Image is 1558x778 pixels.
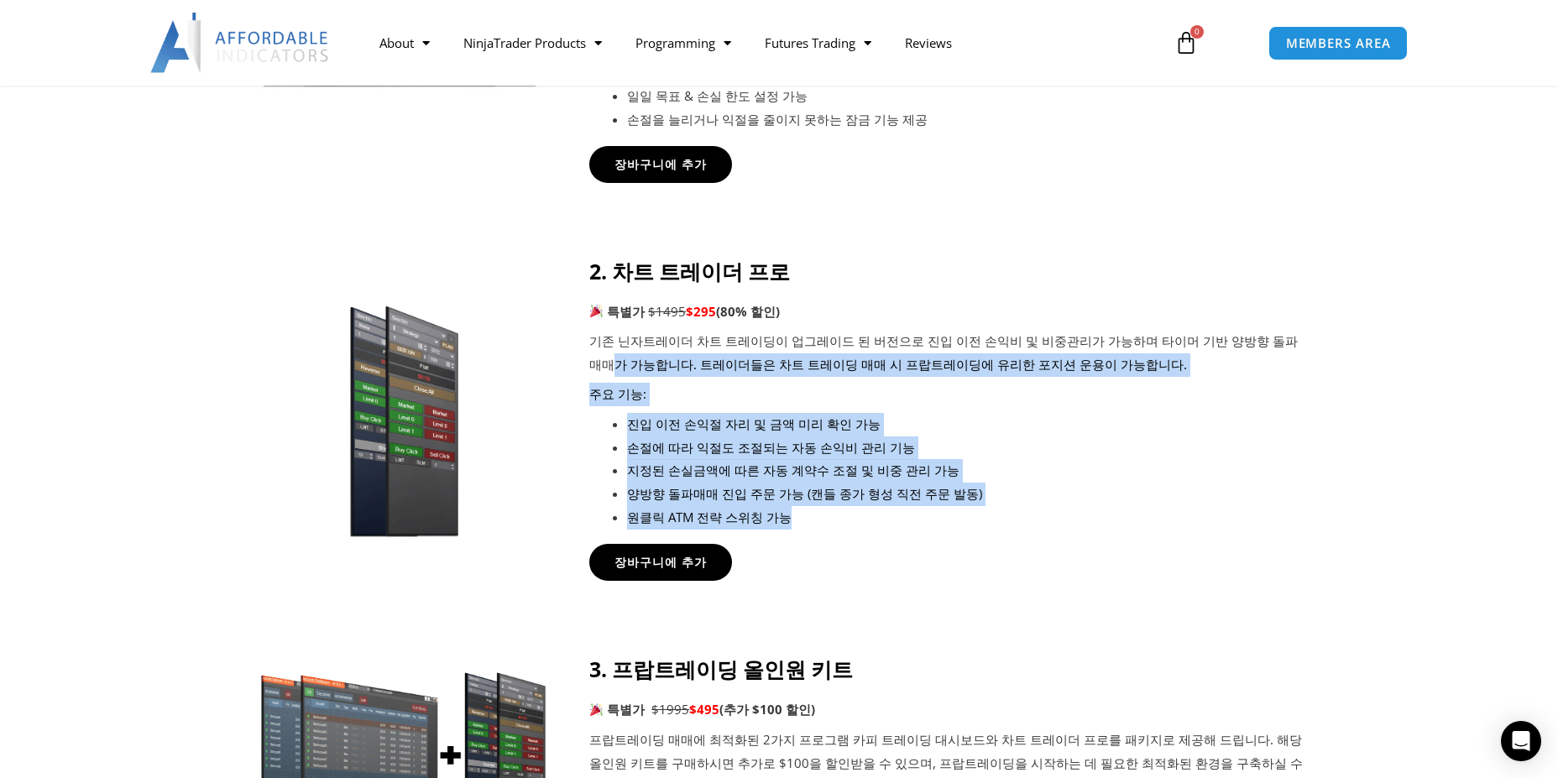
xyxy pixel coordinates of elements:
[748,23,888,62] a: Futures Trading
[627,483,1304,506] li: 양방향 돌파매매 진입 주문 가능 (캔들 종가 형성 직전 주문 발동)
[627,436,1304,460] li: 손절에 따라 익절도 조절되는 자동 손익비 관리 기능
[150,13,331,73] img: LogoAI | Affordable Indicators – NinjaTrader
[589,544,732,581] a: 장바구니에 추가
[363,23,447,62] a: About
[627,85,1304,108] li: 일일 목표 & 손실 한도 설정 가능
[627,459,1304,483] li: 지정된 손실금액에 따른 자동 계약수 조절 및 비중 관리 가능
[590,305,603,317] img: 🎉
[686,303,716,320] b: $295
[589,146,732,183] a: 장바구니에 추가
[589,257,790,285] strong: 2. 차트 트레이더 프로
[287,285,515,537] img: Screenshot 2024-11-20 145837 | Affordable Indicators – NinjaTrader
[363,23,1155,62] nav: Menu
[447,23,619,62] a: NinjaTrader Products
[589,383,1304,406] p: 주요 기능:
[590,703,603,716] img: 🎉
[627,413,1304,436] li: 진입 이전 손익절 자리 및 금액 미리 확인 가능
[627,506,1304,530] li: 원클릭 ATM 전략 스위칭 가능
[719,701,815,718] b: (추가 $100 할인)
[607,701,645,718] strong: 특별가
[888,23,969,62] a: Reviews
[716,303,780,320] b: (80% 할인)
[607,303,645,320] strong: 특별가
[619,23,748,62] a: Programming
[589,330,1304,377] p: 기존 닌자트레이더 차트 트레이딩이 업그레이드 된 버전으로 진입 이전 손익비 및 비중관리가 가능하며 타이머 기반 양방향 돌파매매가 가능합니다. 트레이더들은 차트 트레이딩 매매 ...
[1501,721,1541,761] div: Open Intercom Messenger
[1286,37,1391,50] span: MEMBERS AREA
[1190,25,1204,39] span: 0
[1268,26,1409,60] a: MEMBERS AREA
[627,108,1304,132] li: 손절을 늘리거나 익절을 줄이지 못하는 잠금 기능 제공
[614,159,707,170] span: 장바구니에 추가
[589,655,853,683] strong: 3. 프랍트레이딩 올인원 키트
[651,701,689,718] span: $1995
[648,303,686,320] span: $1495
[689,701,719,718] b: $495
[1149,18,1223,67] a: 0
[614,556,707,568] span: 장바구니에 추가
